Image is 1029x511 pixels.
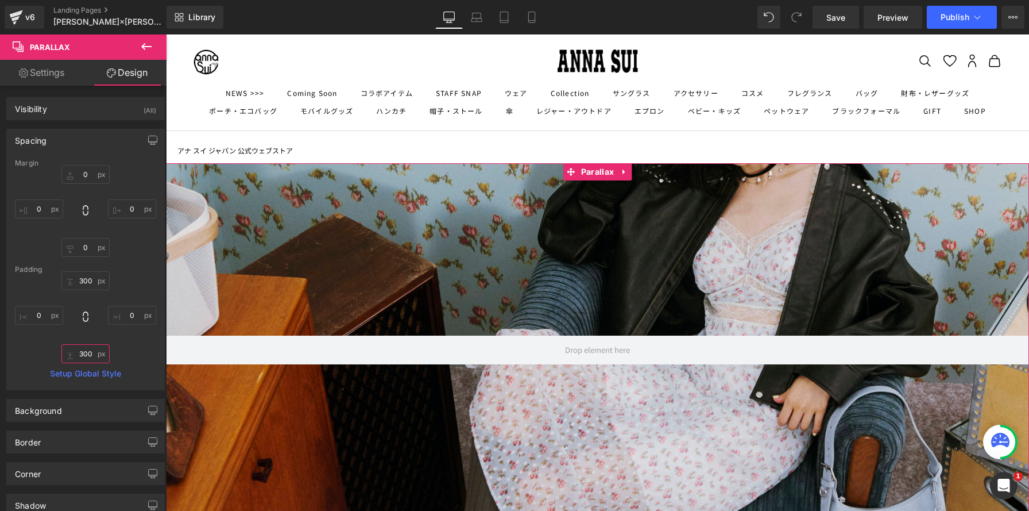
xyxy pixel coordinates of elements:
div: Corner [15,463,41,479]
input: 0 [108,306,156,325]
summary: ブラックフォーマル [666,71,734,82]
span: Library [188,12,215,22]
summary: サングラス [447,53,485,64]
div: (All) [144,98,156,117]
span: Save [826,11,845,24]
summary: 財布・レザーグッズ [735,53,803,64]
summary: ポーチ・エコバッグ [43,71,111,82]
button: More [1001,6,1024,29]
summary: コラボアイテム [195,53,247,64]
summary: ハンカチ [210,71,241,82]
span: Parallax [412,129,451,146]
input: 0 [61,238,110,257]
span: [PERSON_NAME]×[PERSON_NAME] [53,17,164,26]
span: Preview [877,11,908,24]
a: Laptop [463,6,490,29]
summary: ペットウェア [598,71,643,82]
a: Expand / Collapse [451,129,466,146]
span: Publish [941,13,969,22]
a: フレグランス [621,53,667,64]
div: Spacing [15,129,47,145]
div: Visibility [15,98,47,114]
a: New Library [167,6,223,29]
div: Margin [15,159,156,167]
a: Desktop [435,6,463,29]
summary: モバイルグッズ [134,71,187,82]
input: 0 [15,199,63,218]
input: 0 [61,271,110,290]
span: Parallax [30,43,70,52]
a: STAFF SNAP [270,53,316,64]
summary: アクセサリー [508,53,552,64]
div: v6 [23,10,37,25]
div: Background [15,399,62,416]
summary: 帽子・ストール [264,71,316,82]
a: SHOP [798,71,820,82]
input: 0 [15,306,63,325]
img: ANNA SUI NYC [28,15,53,40]
summary: ウェア [339,53,362,64]
summary: ベビー・キッズ [522,71,575,82]
input: 0 [61,344,110,363]
input: 0 [61,165,110,184]
summary: バッグ [690,53,713,64]
button: Undo [757,6,780,29]
summary: エプロン [469,71,499,82]
div: Border [15,431,41,447]
summary: レジャー・アウトドア [370,71,446,82]
a: GIFT [757,71,775,82]
button: Publish [927,6,997,29]
a: Mobile [518,6,546,29]
a: Landing Pages [53,6,185,15]
a: Design [86,60,169,86]
a: Preview [864,6,922,29]
summary: 傘 [340,71,347,82]
a: Coming Soon [121,53,171,64]
div: Padding [15,266,156,274]
a: v6 [5,6,44,29]
nav: プライマリナビゲーション [28,53,835,82]
span: 1 [1013,472,1023,481]
a: NEWS >>> [60,53,99,64]
button: Redo [785,6,808,29]
summary: Collection [385,53,424,64]
nav: セカンダリナビゲーション [752,20,835,33]
div: Shadow [15,494,46,510]
a: アナ スイ ジャパン 公式ウェブストア [11,110,127,122]
a: Setup Global Style [15,369,156,378]
iframe: Intercom live chat [990,472,1018,500]
a: Tablet [490,6,518,29]
summary: コスメ [575,53,598,64]
input: 0 [108,199,156,218]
